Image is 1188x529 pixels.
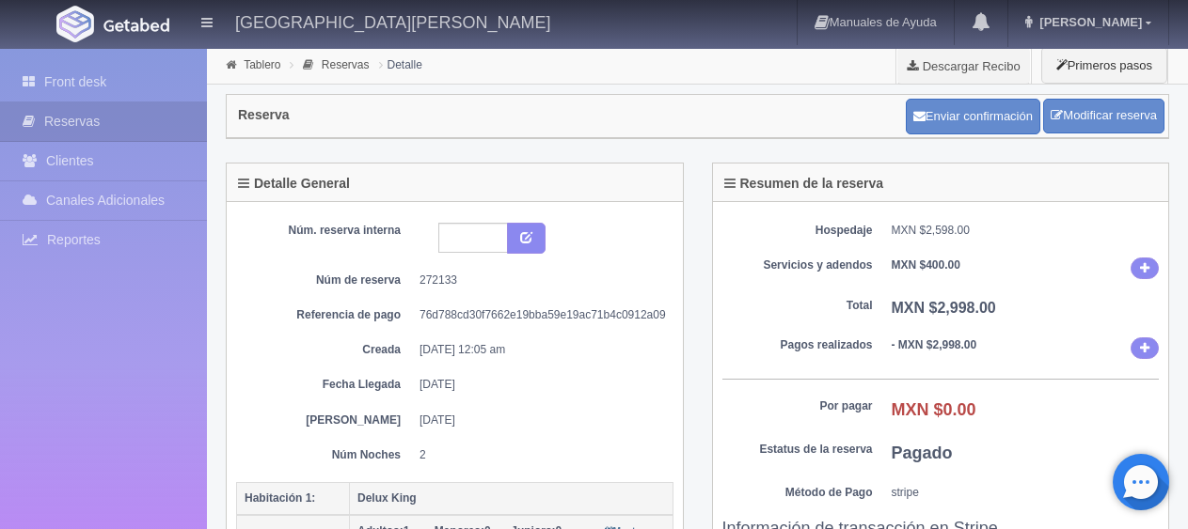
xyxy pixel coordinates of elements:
[892,258,960,272] b: MXN $400.00
[420,412,659,428] dd: [DATE]
[892,443,953,462] b: Pagado
[250,223,401,239] dt: Núm. reserva interna
[244,58,280,71] a: Tablero
[724,177,884,191] h4: Resumen de la reserva
[892,300,996,316] b: MXN $2,998.00
[420,307,659,323] dd: 76d788cd30f7662e19bba59e19ac71b4c0912a09
[350,482,673,515] th: Delux King
[722,223,873,239] dt: Hospedaje
[892,485,1160,501] dd: stripe
[420,377,659,393] dd: [DATE]
[322,58,370,71] a: Reservas
[250,377,401,393] dt: Fecha Llegada
[238,108,290,122] h4: Reserva
[722,485,873,501] dt: Método de Pago
[896,47,1031,85] a: Descargar Recibo
[722,442,873,458] dt: Estatus de la reserva
[250,272,401,288] dt: Núm de reserva
[892,338,977,351] b: - MXN $2,998.00
[722,398,873,414] dt: Por pagar
[420,272,659,288] dd: 272133
[250,342,401,358] dt: Creada
[1041,47,1167,84] button: Primeros pasos
[906,99,1040,134] button: Enviar confirmación
[250,307,401,323] dt: Referencia de pago
[238,177,350,191] h4: Detalle General
[235,9,550,33] h4: [GEOGRAPHIC_DATA][PERSON_NAME]
[374,55,427,73] li: Detalle
[103,18,169,32] img: Getabed
[722,257,873,273] dt: Servicios y adendos
[420,447,659,463] dd: 2
[892,223,1160,239] dd: MXN $2,598.00
[56,6,94,42] img: Getabed
[1043,99,1164,133] a: Modificar reserva
[1035,15,1142,29] span: [PERSON_NAME]
[250,412,401,428] dt: [PERSON_NAME]
[250,447,401,463] dt: Núm Noches
[420,342,659,358] dd: [DATE] 12:05 am
[722,337,873,353] dt: Pagos realizados
[245,491,315,505] b: Habitación 1:
[892,400,976,419] b: MXN $0.00
[722,298,873,314] dt: Total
